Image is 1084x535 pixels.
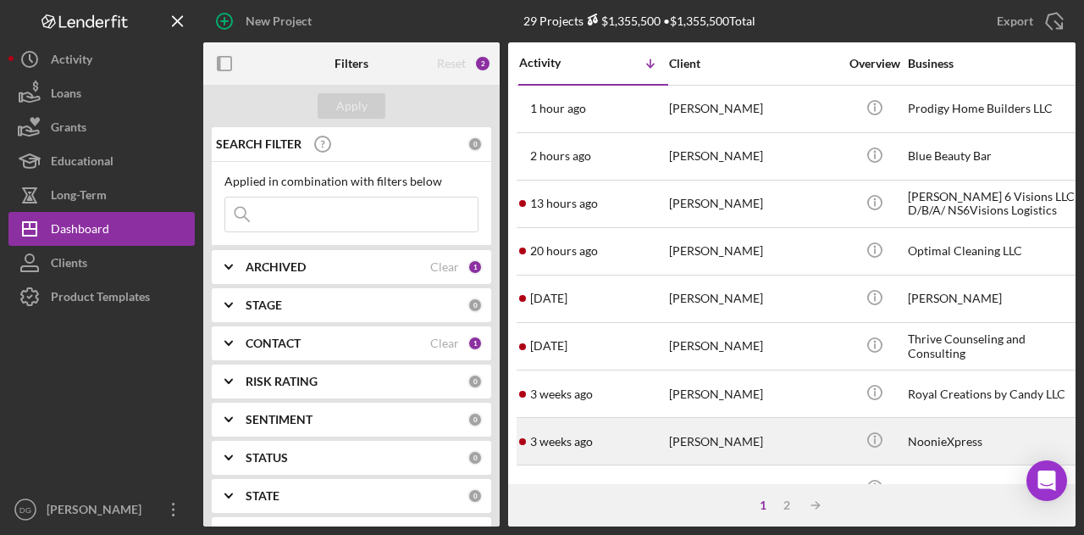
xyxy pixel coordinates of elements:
[843,57,906,70] div: Overview
[530,387,593,401] time: 2025-08-15 15:18
[246,4,312,38] div: New Project
[51,246,87,284] div: Clients
[246,489,279,503] b: STATE
[980,4,1076,38] button: Export
[51,144,113,182] div: Educational
[669,324,838,369] div: [PERSON_NAME]
[246,375,318,388] b: RISK RATING
[530,244,598,258] time: 2025-09-02 15:51
[246,451,288,465] b: STATUS
[216,137,301,151] b: SEARCH FILTER
[51,42,92,81] div: Activity
[908,86,1077,131] div: Prodigy Home Builders LLC
[908,419,1077,464] div: NoonieXpress
[669,276,838,321] div: [PERSON_NAME]
[530,482,593,496] time: 2025-08-11 17:39
[669,134,838,179] div: [PERSON_NAME]
[530,102,586,115] time: 2025-09-03 10:40
[8,246,195,280] button: Clients
[530,435,593,449] time: 2025-08-12 04:20
[224,175,478,188] div: Applied in combination with filters below
[669,229,838,274] div: [PERSON_NAME]
[8,42,195,76] button: Activity
[908,371,1077,416] div: Royal Creations by Candy LLC
[751,499,775,512] div: 1
[908,57,1077,70] div: Business
[908,181,1077,226] div: [PERSON_NAME] 6 Visions LLC D/B/A/ NS6Visions Logistics
[336,93,368,119] div: Apply
[908,324,1077,369] div: Thrive Counseling and Consulting
[8,212,195,246] button: Dashboard
[669,419,838,464] div: [PERSON_NAME]
[51,76,81,114] div: Loans
[1026,460,1067,501] div: Open Intercom Messenger
[8,144,195,178] button: Educational
[467,137,483,152] div: 0
[335,57,368,70] b: Filters
[19,505,31,515] text: DG
[8,178,195,212] button: Long-Term
[8,76,195,110] button: Loans
[51,178,107,216] div: Long-Term
[8,493,195,527] button: DG[PERSON_NAME]
[8,280,195,314] button: Product Templates
[523,14,755,28] div: 29 Projects • $1,355,500 Total
[42,493,152,531] div: [PERSON_NAME]
[437,57,466,70] div: Reset
[908,276,1077,321] div: [PERSON_NAME]
[997,4,1033,38] div: Export
[430,337,459,350] div: Clear
[430,260,459,274] div: Clear
[467,412,483,427] div: 0
[467,450,483,465] div: 0
[467,488,483,504] div: 0
[467,298,483,313] div: 0
[246,413,312,426] b: SENTIMENT
[669,466,838,511] div: [PERSON_NAME]
[474,55,491,72] div: 2
[530,197,598,210] time: 2025-09-02 23:02
[669,181,838,226] div: [PERSON_NAME]
[467,336,483,351] div: 1
[51,212,109,250] div: Dashboard
[908,134,1077,179] div: Blue Beauty Bar
[530,339,567,353] time: 2025-08-22 01:56
[8,110,195,144] button: Grants
[246,260,306,274] b: ARCHIVED
[519,56,594,70] div: Activity
[530,292,567,305] time: 2025-09-01 18:03
[51,280,150,318] div: Product Templates
[530,149,591,163] time: 2025-09-03 10:29
[467,259,483,275] div: 1
[669,57,838,70] div: Client
[775,499,799,512] div: 2
[203,4,329,38] button: New Project
[669,371,838,416] div: [PERSON_NAME]
[908,466,1077,511] div: Meet Cute PGH
[318,93,385,119] button: Apply
[583,14,661,28] div: $1,355,500
[908,229,1077,274] div: Optimal Cleaning LLC
[467,374,483,389] div: 0
[246,337,301,350] b: CONTACT
[51,110,86,148] div: Grants
[669,86,838,131] div: [PERSON_NAME]
[246,298,282,312] b: STAGE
